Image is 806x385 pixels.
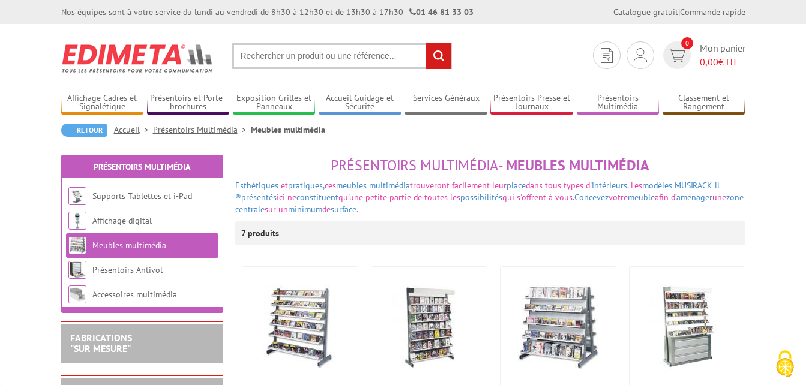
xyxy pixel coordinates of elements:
[613,6,745,18] div: |
[70,332,132,354] a: FABRICATIONS"Sur Mesure"
[241,192,277,203] a: présentés
[235,180,744,215] font: ici ne qu'une petite partie de toutes les qui s'offrent à vous. votre afin d’ une sur un de .
[426,43,451,69] input: rechercher
[94,161,190,172] a: Présentoirs Multimédia
[676,192,712,203] a: aménager
[68,285,86,303] img: Accessoires multimédia
[296,192,338,203] a: constituent
[288,204,322,215] a: minimum
[92,191,192,201] a: Supports Tablettes et i-Pad
[241,221,286,245] p: 7 produits
[92,240,166,251] a: Meubles multimédia
[700,56,718,68] span: 0,00
[700,55,745,69] span: € HT
[319,93,401,113] a: Accueil Guidage et Sécurité
[764,344,806,385] button: Cookies (fenêtre modale)
[233,93,316,113] a: Exposition Grilles et Panneaux
[490,93,573,113] a: Présentoirs Presse et Journaux
[92,264,163,275] a: Présentoirs Antivol
[331,204,356,215] a: surface
[668,49,685,62] img: devis rapide
[235,180,720,203] span: trouveront facilement leur dans tous types d' . Les
[601,48,613,63] img: devis rapide
[288,180,325,191] a: pratiques,
[61,6,474,18] div: Nos équipes sont à votre service du lundi au vendredi de 8h30 à 12h30 et de 13h30 à 17h30
[235,180,278,191] a: Esthétiques
[61,36,214,80] img: Edimeta
[628,192,655,203] a: meuble
[336,180,410,191] a: meubles multimédia
[613,7,678,17] a: Catalogue gratuit
[700,41,745,69] span: Mon panier
[517,285,599,369] img: Gondoles double-faces Musirack II®
[680,7,745,17] a: Commande rapide
[681,37,693,49] span: 0
[770,349,800,379] img: Cookies (fenêtre modale)
[592,180,627,191] a: intérieurs
[258,285,342,369] img: Musirack II® 6 étagères + accessoires
[460,192,502,203] a: possibilités
[61,93,144,113] a: Affichage Cadres et Signalétique
[153,124,251,135] a: Présentoirs Multimédia
[574,192,609,203] a: Concevez
[235,192,744,215] a: zone centrale
[251,124,325,136] li: Meubles multimédia
[387,285,471,369] img: Musirack II® 7 étagères + 1 fronton lumineux + accessoires
[92,215,152,226] a: Affichage digital
[61,124,107,137] a: Retour
[507,180,526,191] a: place
[405,93,487,113] a: Services Généraux
[645,285,729,369] img: Musirack II® 5 étagères + 1 caisson + 1 fronton lumineux + accessoires
[660,41,745,69] a: devis rapide 0 Mon panier 0,00€ HT
[68,236,86,254] img: Meubles multimédia
[68,212,86,230] img: Affichage digital
[68,261,86,279] img: Présentoirs Antivol
[235,180,720,203] a: modèles MUSIRACK ll ®
[634,48,647,62] img: devis rapide
[331,156,498,175] span: Présentoirs Multimédia
[114,124,153,135] a: Accueil
[235,158,745,173] h1: - Meubles multimédia
[68,187,86,205] img: Supports Tablettes et i-Pad
[281,180,336,191] font: et ces
[92,289,177,300] a: Accessoires multimédia
[663,93,745,113] a: Classement et Rangement
[147,93,230,113] a: Présentoirs et Porte-brochures
[232,43,452,69] input: Rechercher un produit ou une référence...
[409,7,474,17] strong: 01 46 81 33 03
[577,93,660,113] a: Présentoirs Multimédia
